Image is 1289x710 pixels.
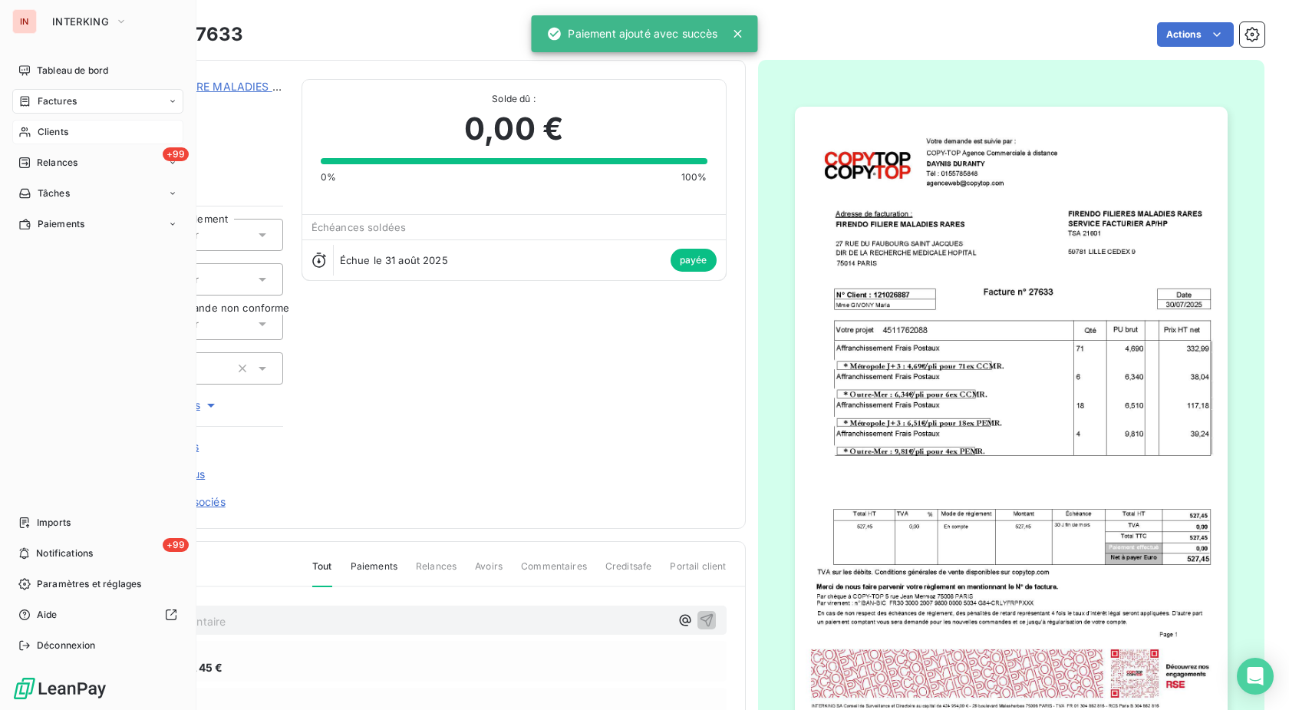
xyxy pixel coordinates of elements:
span: Paiements [38,217,84,231]
span: +99 [163,147,189,161]
span: Solde dû : [321,92,707,106]
span: Creditsafe [605,560,652,586]
span: Avoirs [475,560,503,586]
span: Paramètres et réglages [37,577,141,591]
span: 527,45 € [176,659,223,675]
span: payée [671,249,717,272]
span: Tableau de bord [37,64,108,78]
span: Commentaires [521,560,587,586]
span: Relances [37,156,77,170]
span: +99 [163,538,189,552]
span: Portail client [670,560,726,586]
a: Aide [12,603,183,627]
span: 100% [681,170,707,184]
span: 0% [321,170,336,184]
button: Actions [1157,22,1234,47]
span: Notifications [36,547,93,560]
span: Déconnexion [37,639,96,652]
img: Logo LeanPay [12,676,107,701]
span: Échéances soldées [312,221,407,233]
span: Relances [416,560,457,586]
span: I121026887 [120,97,283,110]
span: Imports [37,516,71,530]
div: IN [12,9,37,34]
div: Open Intercom Messenger [1237,658,1274,695]
span: Échue le 31 août 2025 [340,254,448,266]
span: Factures [38,94,77,108]
span: Tâches [38,187,70,200]
div: Paiement ajouté avec succès [546,20,717,48]
a: FIRENDO FILIERE MALADIES RARES [120,80,308,93]
span: Paiements [351,560,397,586]
span: Clients [38,125,68,139]
span: 0,00 € [464,106,563,152]
span: Tout [312,560,332,587]
span: INTERKING [52,15,109,28]
span: Aide [37,608,58,622]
